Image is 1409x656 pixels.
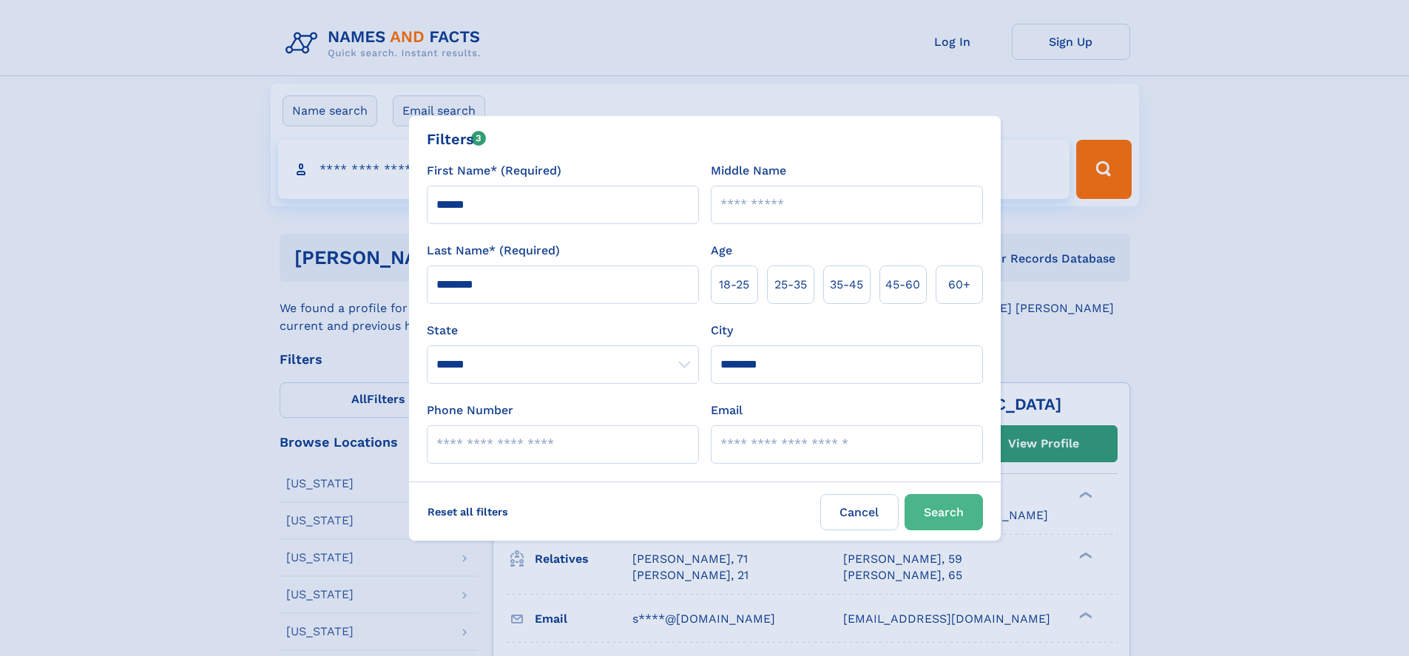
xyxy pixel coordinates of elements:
span: 35‑45 [830,276,863,294]
label: Email [711,402,743,419]
span: 45‑60 [885,276,920,294]
label: Cancel [820,494,899,530]
button: Search [905,494,983,530]
label: Reset all filters [418,494,518,530]
label: Phone Number [427,402,513,419]
label: First Name* (Required) [427,162,561,180]
span: 25‑35 [774,276,807,294]
label: State [427,322,699,339]
label: Age [711,242,732,260]
span: 60+ [948,276,970,294]
span: 18‑25 [719,276,749,294]
label: City [711,322,733,339]
label: Middle Name [711,162,786,180]
div: Filters [427,128,487,150]
label: Last Name* (Required) [427,242,560,260]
